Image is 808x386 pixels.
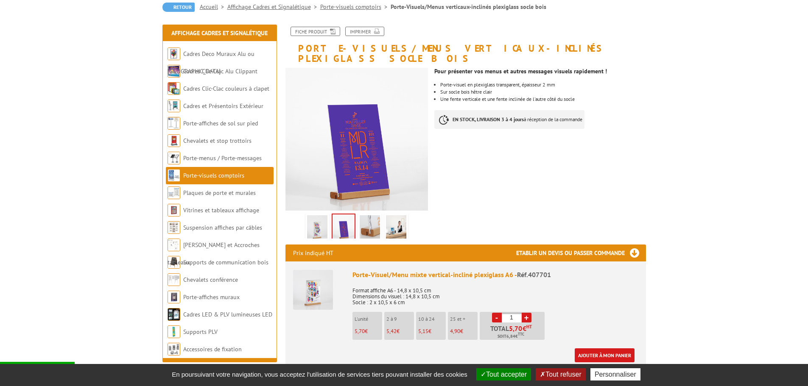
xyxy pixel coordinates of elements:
a: Cadres Clic-Clac couleurs à clapet [183,85,269,92]
img: Supports PLV [168,325,180,338]
p: 10 à 24 [418,316,446,322]
a: Cadres Clic-Clac Alu Clippant [183,67,257,75]
img: Porte-Visuel/Menu mixte vertical-incliné plexiglass A6 [293,270,333,310]
p: Format affiche A6 - 14,8 x 10,5 cm Dimensions du visuel : 14,8 x 10,5 cm Socle : 2 x 10,5 x 6 cm [352,282,638,305]
a: Porte-menus / Porte-messages [183,154,262,162]
strong: EN STOCK, LIVRAISON 3 à 4 jours [453,116,524,122]
li: Sur socle bois hêtre clair [440,89,646,94]
span: 5,42 [386,328,397,335]
p: € [355,328,382,334]
a: + [522,313,531,322]
img: porte_visuel_menu_mixtes_vertical_incline_plexi_socle_bois_3.jpg [360,215,380,242]
a: Affichage Cadres et Signalétique [171,29,268,37]
a: Cadres Deco Muraux Alu ou [GEOGRAPHIC_DATA] [168,50,254,75]
img: Cadres Clic-Clac couleurs à clapet [168,82,180,95]
img: Porte-affiches muraux [168,291,180,303]
img: Porte-affiches de sol sur pied [168,117,180,130]
p: Prix indiqué HT [293,244,333,261]
a: Cadres et Présentoirs Extérieur [183,102,263,110]
a: Imprimer [345,27,384,36]
span: 4,90 [450,328,460,335]
img: Accessoires de fixation [168,343,180,355]
span: 5,70 [355,328,365,335]
img: Chevalets conférence [168,273,180,286]
sup: HT [526,324,532,330]
span: En poursuivant votre navigation, vous acceptez l'utilisation de services tiers pouvant installer ... [168,371,472,378]
a: Retour [162,3,195,12]
img: 407701_porte-visuel_menu_verticaux_incline_2.jpg [386,215,406,242]
span: 5,15 [418,328,428,335]
a: Accueil [200,3,227,11]
a: Porte-visuels comptoirs [183,172,244,179]
div: Porte-Visuel/Menu mixte vertical-incliné plexiglass A6 - [352,270,638,280]
img: Cimaises et Accroches tableaux [168,239,180,251]
p: L'unité [355,316,382,322]
a: [PERSON_NAME] et Accroches tableaux [168,241,260,266]
img: Vitrines et tableaux affichage [168,204,180,217]
button: Personnaliser (fenêtre modale) [590,368,640,380]
a: Affichage Cadres et Signalétique [227,3,320,11]
img: Plaques de porte et murales [168,186,180,199]
a: - [492,313,502,322]
img: porte_visuel_menu_mixtes_vertical_incline_plexi_socle_bois_2.png [333,214,355,241]
span: 6,84 [506,333,515,340]
li: Porte-Visuels/Menus verticaux-inclinés plexiglass socle bois [391,3,546,11]
a: Porte-affiches muraux [183,293,240,301]
li: Une fente verticale et une fente inclinée de l'autre côté du socle [440,97,646,102]
p: € [450,328,478,334]
a: Porte-affiches de sol sur pied [183,119,258,127]
img: Porte-visuels comptoirs [168,169,180,182]
img: porte_visuel_menu_mixtes_vertical_incline_plexi_socle_bois_2.png [285,68,428,211]
a: Accessoires de fixation [183,345,242,353]
a: Plaques de porte et murales [183,189,256,197]
p: Total [482,325,545,340]
a: Suspension affiches par câbles [183,224,262,231]
a: Vitrines et tableaux affichage [183,206,259,214]
span: 5,70 [509,325,523,332]
a: Supports PLV [183,328,218,336]
p: à réception de la commande [434,110,584,129]
img: Porte-menus / Porte-messages [168,152,180,164]
sup: TTC [518,332,524,336]
li: Porte-visuel en plexiglass transparent, épaisseur 2 mm [440,82,646,87]
a: Porte-visuels comptoirs [320,3,391,11]
span: Réf.407701 [517,270,551,279]
h1: Porte-Visuels/Menus verticaux-inclinés plexiglass socle bois [279,27,652,64]
a: Supports de communication bois [183,258,268,266]
span: Soit € [498,333,524,340]
img: Cadres Deco Muraux Alu ou Bois [168,47,180,60]
strong: Pour présenter vos menus et autres messages visuels rapidement ! [434,67,607,75]
h3: Etablir un devis ou passer commande [516,244,646,261]
p: 2 à 9 [386,316,414,322]
p: € [418,328,446,334]
a: Chevalets conférence [183,276,238,283]
button: Tout refuser [536,368,585,380]
span: € [523,325,526,332]
a: Chevalets et stop trottoirs [183,137,252,144]
img: Chevalets et stop trottoirs [168,134,180,147]
p: 25 et + [450,316,478,322]
img: Suspension affiches par câbles [168,221,180,234]
a: Cadres LED & PLV lumineuses LED [183,311,272,318]
button: Tout accepter [476,368,531,380]
a: Ajouter à mon panier [575,348,635,362]
img: Cadres LED & PLV lumineuses LED [168,308,180,321]
img: porte_visuel_menu_mixtes_vertical_incline_plexi_socle_bois.png [307,215,327,242]
p: € [386,328,414,334]
a: Fiche produit [291,27,340,36]
img: Cadres et Présentoirs Extérieur [168,100,180,112]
